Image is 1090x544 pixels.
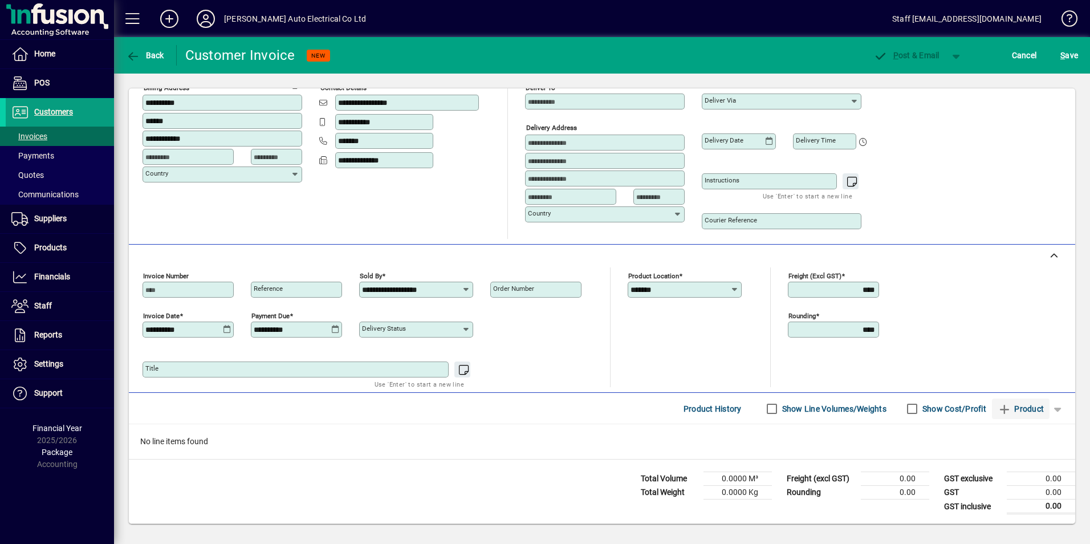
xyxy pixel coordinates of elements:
[114,45,177,66] app-page-header-button: Back
[1009,45,1040,66] button: Cancel
[628,272,679,280] mat-label: Product location
[129,424,1075,459] div: No line items found
[780,403,886,415] label: Show Line Volumes/Weights
[143,312,180,320] mat-label: Invoice date
[11,151,54,160] span: Payments
[1053,2,1076,39] a: Knowledge Base
[6,185,114,204] a: Communications
[34,243,67,252] span: Products
[1007,486,1075,500] td: 0.00
[635,472,703,486] td: Total Volume
[6,321,114,350] a: Reports
[254,285,283,293] mat-label: Reference
[151,9,188,29] button: Add
[6,263,114,291] a: Financials
[1058,45,1081,66] button: Save
[32,424,82,433] span: Financial Year
[1007,500,1075,514] td: 0.00
[705,216,757,224] mat-label: Courier Reference
[375,377,464,391] mat-hint: Use 'Enter' to start a new line
[6,165,114,185] a: Quotes
[34,214,67,223] span: Suppliers
[938,486,1007,500] td: GST
[493,285,534,293] mat-label: Order number
[34,330,62,339] span: Reports
[992,399,1050,419] button: Product
[1060,46,1078,64] span: ave
[528,209,551,217] mat-label: Country
[34,78,50,87] span: POS
[34,272,70,281] span: Financials
[123,45,167,66] button: Back
[892,10,1042,28] div: Staff [EMAIL_ADDRESS][DOMAIN_NAME]
[635,486,703,500] td: Total Weight
[6,350,114,379] a: Settings
[126,51,164,60] span: Back
[360,272,382,280] mat-label: Sold by
[705,96,736,104] mat-label: Deliver via
[1060,51,1065,60] span: S
[11,190,79,199] span: Communications
[705,136,743,144] mat-label: Delivery date
[679,399,746,419] button: Product History
[6,127,114,146] a: Invoices
[6,292,114,320] a: Staff
[34,388,63,397] span: Support
[145,169,168,177] mat-label: Country
[185,46,295,64] div: Customer Invoice
[763,189,852,202] mat-hint: Use 'Enter' to start a new line
[34,301,52,310] span: Staff
[796,136,836,144] mat-label: Delivery time
[684,400,742,418] span: Product History
[34,359,63,368] span: Settings
[6,146,114,165] a: Payments
[703,472,772,486] td: 0.0000 M³
[251,312,290,320] mat-label: Payment due
[781,486,861,500] td: Rounding
[11,132,47,141] span: Invoices
[34,107,73,116] span: Customers
[224,10,366,28] div: [PERSON_NAME] Auto Electrical Co Ltd
[362,324,406,332] mat-label: Delivery status
[6,234,114,262] a: Products
[938,472,1007,486] td: GST exclusive
[6,205,114,233] a: Suppliers
[705,176,739,184] mat-label: Instructions
[861,472,929,486] td: 0.00
[998,400,1044,418] span: Product
[873,51,939,60] span: ost & Email
[269,75,287,93] a: View on map
[868,45,945,66] button: Post & Email
[920,403,986,415] label: Show Cost/Profit
[703,486,772,500] td: 0.0000 Kg
[1007,472,1075,486] td: 0.00
[893,51,898,60] span: P
[145,364,158,372] mat-label: Title
[143,272,189,280] mat-label: Invoice number
[1012,46,1037,64] span: Cancel
[34,49,55,58] span: Home
[938,500,1007,514] td: GST inclusive
[6,40,114,68] a: Home
[287,75,305,94] button: Copy to Delivery address
[188,9,224,29] button: Profile
[11,170,44,180] span: Quotes
[6,379,114,408] a: Support
[861,486,929,500] td: 0.00
[788,312,816,320] mat-label: Rounding
[788,272,841,280] mat-label: Freight (excl GST)
[42,448,72,457] span: Package
[6,69,114,98] a: POS
[781,472,861,486] td: Freight (excl GST)
[311,52,326,59] span: NEW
